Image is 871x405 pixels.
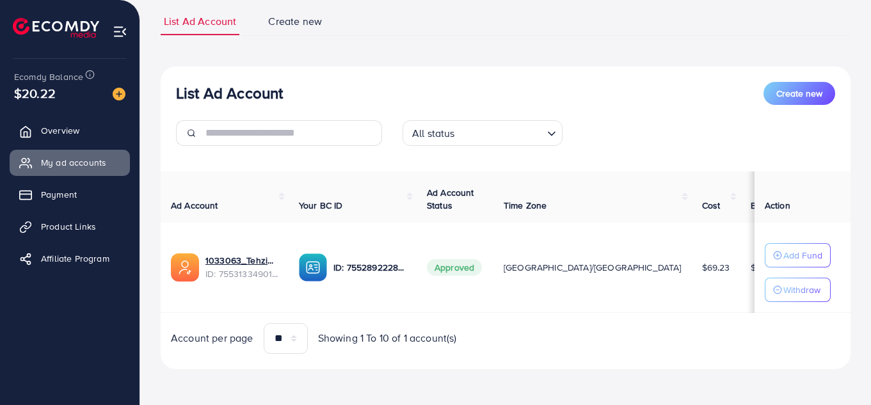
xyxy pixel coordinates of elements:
div: Search for option [403,120,563,146]
span: ID: 7553133490184044545 [205,267,278,280]
span: Create new [776,87,822,100]
span: Ecomdy Balance [14,70,83,83]
span: Product Links [41,220,96,233]
span: Overview [41,124,79,137]
p: ID: 7552892228605689872 [333,260,406,275]
a: Product Links [10,214,130,239]
span: Cost [702,199,721,212]
input: Search for option [459,122,542,143]
span: Affiliate Program [41,252,109,265]
a: 1033063_Tehzib_1758600974445 [205,254,278,267]
h3: List Ad Account [176,84,283,102]
a: Overview [10,118,130,143]
a: Affiliate Program [10,246,130,271]
img: logo [13,18,99,38]
span: Time Zone [504,199,547,212]
p: Withdraw [783,282,820,298]
button: Add Fund [765,243,831,267]
span: Payment [41,188,77,201]
img: menu [113,24,127,39]
a: Payment [10,182,130,207]
p: Add Fund [783,248,822,263]
span: Action [765,199,790,212]
button: Create new [763,82,835,105]
span: List Ad Account [164,14,236,29]
span: Ad Account Status [427,186,474,212]
img: ic-ads-acc.e4c84228.svg [171,253,199,282]
span: $69.23 [702,261,730,274]
span: My ad accounts [41,156,106,169]
span: $20.22 [14,84,56,102]
span: [GEOGRAPHIC_DATA]/[GEOGRAPHIC_DATA] [504,261,682,274]
div: <span class='underline'>1033063_Tehzib_1758600974445</span></br>7553133490184044545 [205,254,278,280]
button: Withdraw [765,278,831,302]
a: My ad accounts [10,150,130,175]
span: Create new [268,14,322,29]
span: All status [410,124,458,143]
span: Showing 1 To 10 of 1 account(s) [318,331,457,345]
span: Your BC ID [299,199,343,212]
span: Approved [427,259,482,276]
img: ic-ba-acc.ded83a64.svg [299,253,327,282]
span: Ad Account [171,199,218,212]
span: Account per page [171,331,253,345]
img: image [113,88,125,100]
